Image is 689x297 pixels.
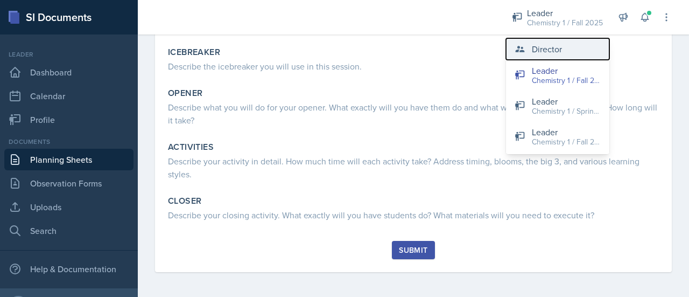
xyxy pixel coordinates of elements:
[4,220,133,241] a: Search
[168,47,220,58] label: Icebreaker
[532,136,601,148] div: Chemistry 1 / Fall 2024
[506,121,609,152] button: Leader Chemistry 1 / Fall 2024
[168,60,659,73] div: Describe the icebreaker you will use in this session.
[4,85,133,107] a: Calendar
[392,241,434,259] button: Submit
[532,126,601,139] div: Leader
[506,91,609,121] button: Leader Chemistry 1 / Spring 2024
[4,172,133,194] a: Observation Forms
[4,109,133,130] a: Profile
[168,101,659,127] div: Describe what you will do for your opener. What exactly will you have them do and what will you n...
[4,196,133,218] a: Uploads
[168,196,201,206] label: Closer
[399,246,427,254] div: Submit
[532,43,562,56] div: Director
[4,149,133,170] a: Planning Sheets
[527,6,603,19] div: Leader
[4,258,133,280] div: Help & Documentation
[532,75,601,86] div: Chemistry 1 / Fall 2025
[168,155,659,181] div: Describe your activity in detail. How much time will each activity take? Address timing, blooms, ...
[527,17,603,29] div: Chemistry 1 / Fall 2025
[168,142,214,153] label: Activities
[532,64,601,77] div: Leader
[4,137,133,147] div: Documents
[506,38,609,60] button: Director
[532,95,601,108] div: Leader
[532,106,601,117] div: Chemistry 1 / Spring 2024
[4,61,133,83] a: Dashboard
[4,50,133,59] div: Leader
[168,88,202,99] label: Opener
[506,60,609,91] button: Leader Chemistry 1 / Fall 2025
[168,209,659,222] div: Describe your closing activity. What exactly will you have students do? What materials will you n...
